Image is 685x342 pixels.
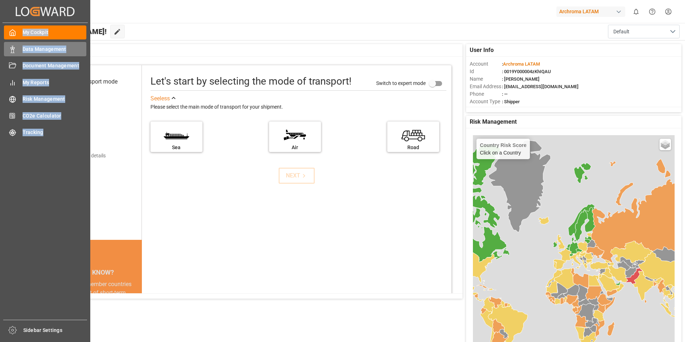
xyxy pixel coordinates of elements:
span: Hello [PERSON_NAME]! [30,25,107,38]
span: Tracking [23,129,87,136]
div: Sea [154,144,199,151]
div: NEXT [286,171,308,180]
div: Let's start by selecting the mode of transport! [150,74,351,89]
button: next slide / item [132,280,142,332]
a: My Reports [4,75,86,89]
button: show 0 new notifications [628,4,644,20]
a: Tracking [4,125,86,139]
span: : [502,61,540,67]
span: My Cockpit [23,29,87,36]
span: User Info [470,46,494,54]
div: Click on a Country [480,142,527,156]
div: See less [150,94,170,103]
a: My Cockpit [4,25,86,39]
a: CO2e Calculator [4,109,86,123]
span: : — [502,91,508,97]
span: Account [470,60,502,68]
span: : Shipper [502,99,520,104]
span: My Reports [23,79,87,86]
span: Phone [470,90,502,98]
a: Data Management [4,42,86,56]
div: Road [391,144,436,151]
span: Data Management [23,46,87,53]
a: Risk Management [4,92,86,106]
a: Layers [660,139,671,150]
h4: Country Risk Score [480,142,527,148]
div: Please select the main mode of transport for your shipment. [150,103,446,111]
span: Name [470,75,502,83]
span: Account Type [470,98,502,105]
span: Id [470,68,502,75]
span: Archroma LATAM [503,61,540,67]
div: Archroma LATAM [556,6,625,17]
span: Switch to expert mode [376,80,426,86]
span: Risk Management [470,118,517,126]
span: CO2e Calculator [23,112,87,120]
div: Air [273,144,317,151]
span: : 0019Y000004zKhIQAU [502,69,551,74]
span: : [EMAIL_ADDRESS][DOMAIN_NAME] [502,84,579,89]
a: Document Management [4,59,86,73]
span: Sidebar Settings [23,327,87,334]
span: Document Management [23,62,87,70]
button: NEXT [279,168,315,184]
span: : [PERSON_NAME] [502,76,540,82]
button: Archroma LATAM [556,5,628,18]
span: Default [613,28,629,35]
span: Email Address [470,83,502,90]
button: open menu [608,25,680,38]
button: Help Center [644,4,660,20]
span: Risk Management [23,95,87,103]
div: Add shipping details [61,152,106,160]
